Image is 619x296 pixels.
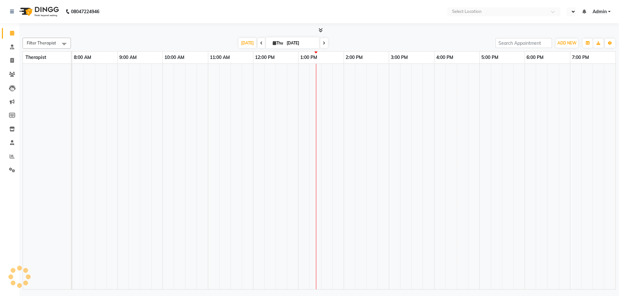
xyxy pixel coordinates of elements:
[118,53,138,62] a: 9:00 AM
[163,53,186,62] a: 10:00 AM
[16,3,61,21] img: logo
[557,41,576,45] span: ADD NEW
[525,53,545,62] a: 6:00 PM
[71,3,99,21] b: 08047224946
[72,53,93,62] a: 8:00 AM
[27,40,56,45] span: Filter Therapist
[253,53,276,62] a: 12:00 PM
[389,53,409,62] a: 3:00 PM
[556,39,578,48] button: ADD NEW
[496,38,552,48] input: Search Appointment
[239,38,256,48] span: [DATE]
[208,53,231,62] a: 11:00 AM
[271,41,285,45] span: Thu
[25,54,46,60] span: Therapist
[299,53,319,62] a: 1:00 PM
[285,38,317,48] input: 2025-09-04
[570,53,591,62] a: 7:00 PM
[435,53,455,62] a: 4:00 PM
[452,8,482,15] div: Select Location
[480,53,500,62] a: 5:00 PM
[593,8,607,15] span: Admin
[344,53,364,62] a: 2:00 PM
